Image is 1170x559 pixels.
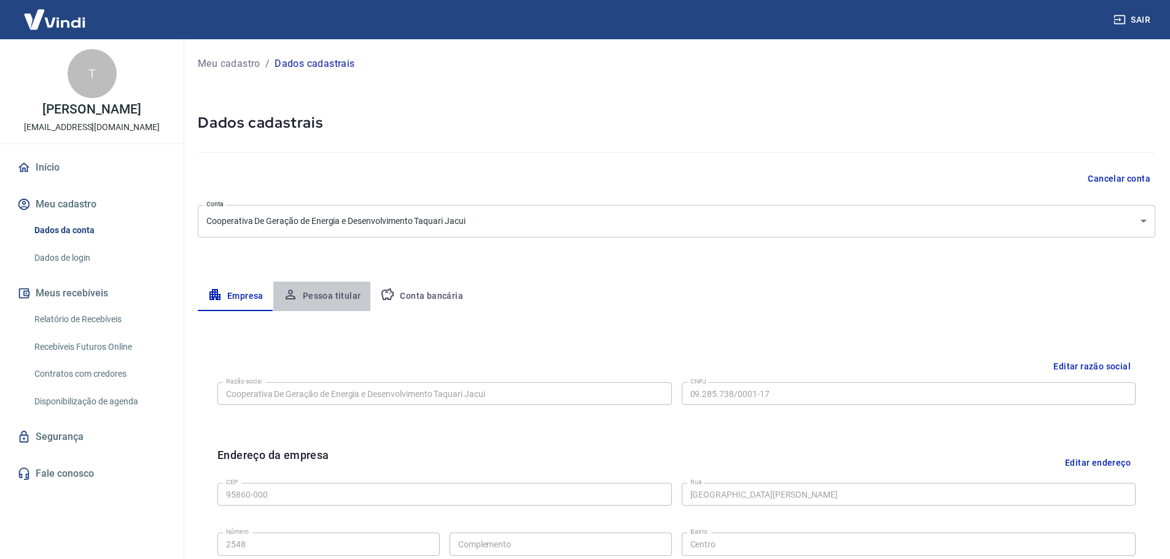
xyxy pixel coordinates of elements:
label: Rua [690,477,702,487]
label: Número [226,527,249,536]
label: Razão social [226,377,262,386]
a: Recebíveis Futuros Online [29,334,169,360]
a: Fale conosco [15,460,169,487]
a: Segurança [15,423,169,450]
a: Meu cadastro [198,56,260,71]
p: / [265,56,270,71]
button: Pessoa titular [273,282,371,311]
button: Meu cadastro [15,191,169,218]
a: Disponibilização de agenda [29,389,169,414]
label: Bairro [690,527,708,536]
a: Relatório de Recebíveis [29,307,169,332]
button: Sair [1111,9,1155,31]
label: CNPJ [690,377,706,386]
div: T [68,49,117,98]
label: CEP [226,477,238,487]
button: Meus recebíveis [15,280,169,307]
img: Vindi [15,1,95,38]
button: Editar endereço [1060,447,1136,478]
h5: Dados cadastrais [198,113,1155,133]
p: [EMAIL_ADDRESS][DOMAIN_NAME] [24,121,160,134]
p: Dados cadastrais [275,56,354,71]
button: Empresa [198,282,273,311]
button: Cancelar conta [1083,168,1155,190]
a: Contratos com credores [29,361,169,387]
div: Cooperativa De Geração de Energia e Desenvolvimento Taquari Jacui [198,205,1155,237]
h6: Endereço da empresa [217,447,329,478]
a: Dados da conta [29,218,169,243]
button: Conta bancária [370,282,473,311]
button: Editar razão social [1048,355,1136,378]
a: Dados de login [29,245,169,271]
a: Início [15,154,169,181]
label: Conta [206,199,224,209]
p: [PERSON_NAME] [42,103,141,116]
